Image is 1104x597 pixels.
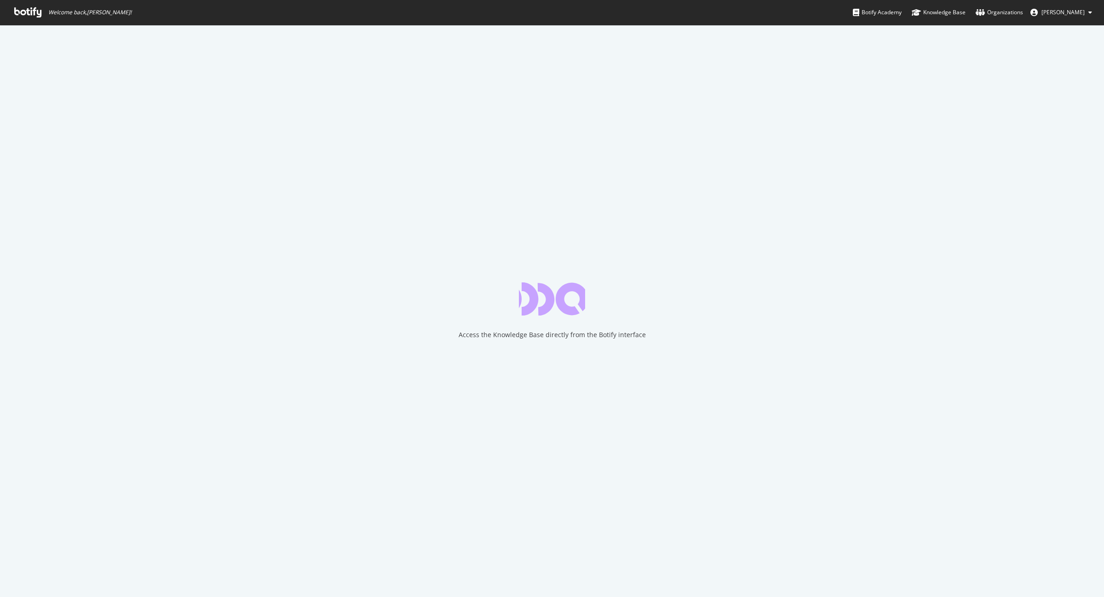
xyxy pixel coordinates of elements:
button: [PERSON_NAME] [1023,5,1099,20]
div: Organizations [976,8,1023,17]
div: Botify Academy [853,8,902,17]
div: animation [519,282,585,316]
div: Access the Knowledge Base directly from the Botify interface [459,330,646,339]
div: Knowledge Base [912,8,966,17]
span: Welcome back, [PERSON_NAME] ! [48,9,132,16]
span: Joanne Brickles [1041,8,1085,16]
